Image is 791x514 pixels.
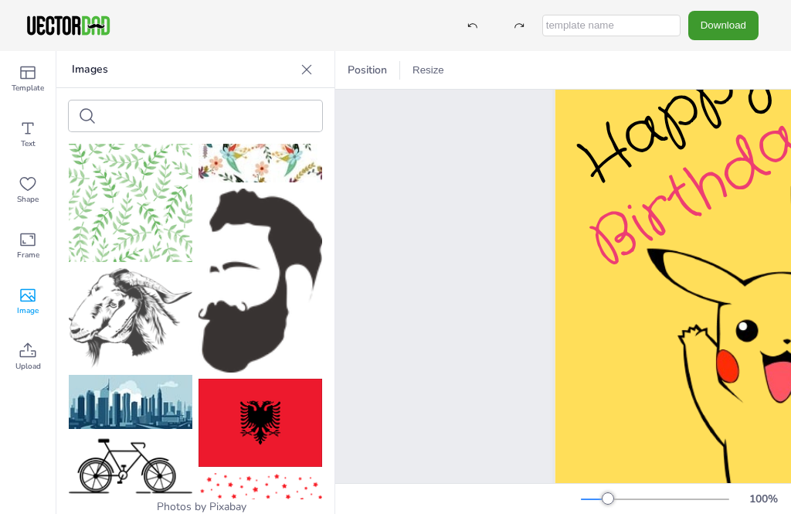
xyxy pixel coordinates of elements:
[56,499,334,514] div: Photos by
[345,63,390,77] span: Position
[69,138,192,262] img: leaves-6629581_150.png
[69,268,192,369] img: goat-1711126_150.png
[199,379,322,467] img: albania-1005017_150.png
[745,492,782,506] div: 100 %
[17,249,39,261] span: Frame
[17,193,39,206] span: Shape
[72,51,294,88] p: Images
[199,189,322,373] img: man-3263509_150.png
[209,499,246,514] a: Pixabay
[69,375,192,429] img: city-2503261_150.jpg
[17,305,39,317] span: Image
[21,138,36,150] span: Text
[69,435,192,497] img: cycle-art-4363010_150.png
[12,82,44,94] span: Template
[563,27,784,206] span: Happy
[15,360,41,373] span: Upload
[688,11,759,39] button: Download
[542,15,681,36] input: template name
[25,14,112,37] img: VectorDad-1.png
[406,58,450,83] button: Resize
